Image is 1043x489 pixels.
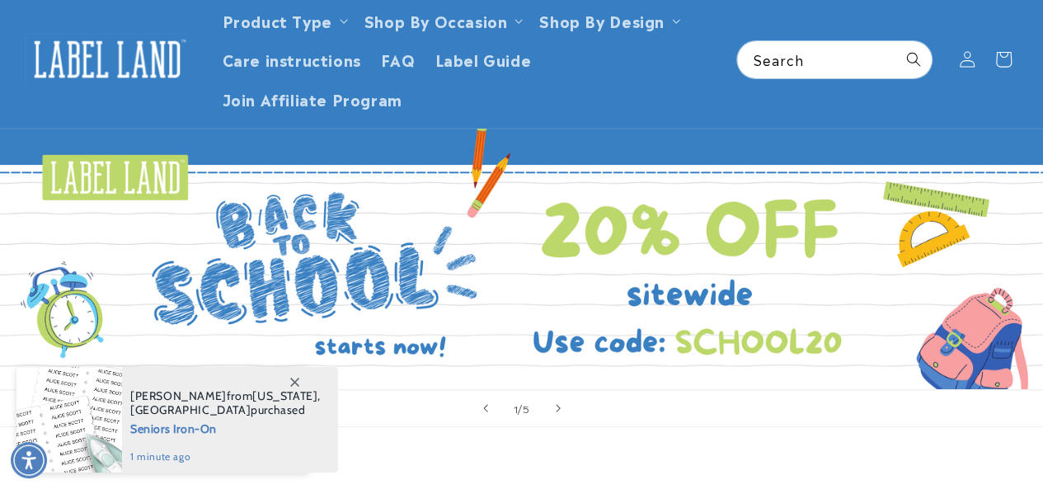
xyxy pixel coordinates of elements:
[371,40,425,78] a: FAQ
[223,49,361,68] span: Care instructions
[213,1,355,40] summary: Product Type
[223,89,402,108] span: Join Affiliate Program
[11,442,47,478] div: Accessibility Menu
[540,390,576,426] button: Next slide
[895,41,932,78] button: Search
[355,1,530,40] summary: Shop By Occasion
[130,417,321,438] span: Seniors Iron-On
[435,49,532,68] span: Label Guide
[130,402,251,417] span: [GEOGRAPHIC_DATA]
[518,400,523,416] span: /
[130,388,227,403] span: [PERSON_NAME]
[381,49,416,68] span: FAQ
[130,449,321,464] span: 1 minute ago
[513,400,518,416] span: 1
[213,40,371,78] a: Care instructions
[523,400,530,416] span: 5
[252,388,317,403] span: [US_STATE]
[529,1,686,40] summary: Shop By Design
[130,389,321,417] span: from , purchased
[223,9,332,31] a: Product Type
[364,11,508,30] span: Shop By Occasion
[467,390,504,426] button: Previous slide
[878,418,1027,473] iframe: Gorgias live chat messenger
[539,9,664,31] a: Shop By Design
[213,79,412,118] a: Join Affiliate Program
[25,34,190,85] img: Label Land
[19,27,196,91] a: Label Land
[425,40,542,78] a: Label Guide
